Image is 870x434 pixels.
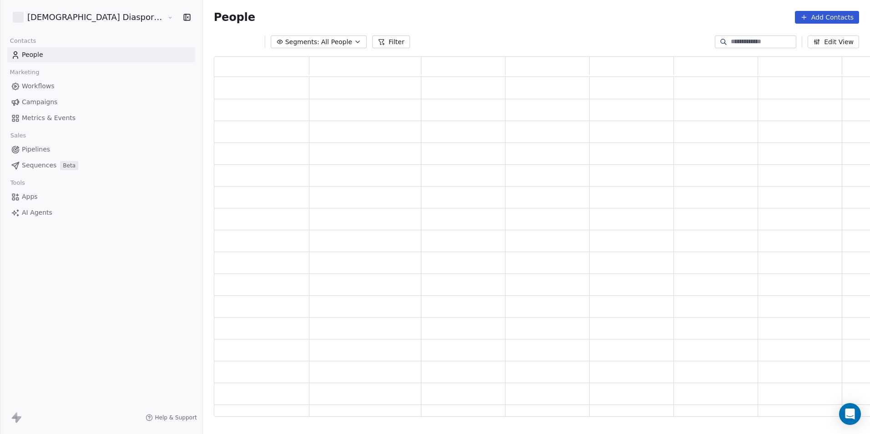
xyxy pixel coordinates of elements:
[7,158,195,173] a: SequencesBeta
[7,95,195,110] a: Campaigns
[22,192,38,202] span: Apps
[214,10,255,24] span: People
[22,161,56,170] span: Sequences
[7,47,195,62] a: People
[22,97,57,107] span: Campaigns
[7,189,195,204] a: Apps
[22,208,52,217] span: AI Agents
[285,37,319,47] span: Segments:
[6,129,30,142] span: Sales
[6,34,40,48] span: Contacts
[155,414,197,421] span: Help & Support
[321,37,352,47] span: All People
[146,414,197,421] a: Help & Support
[27,11,165,23] span: [DEMOGRAPHIC_DATA] Diaspora Resource Centre
[7,142,195,157] a: Pipelines
[6,176,29,190] span: Tools
[795,11,859,24] button: Add Contacts
[22,145,50,154] span: Pipelines
[60,161,78,170] span: Beta
[808,35,859,48] button: Edit View
[22,81,55,91] span: Workflows
[7,205,195,220] a: AI Agents
[22,50,43,60] span: People
[7,79,195,94] a: Workflows
[6,66,43,79] span: Marketing
[11,10,161,25] button: [DEMOGRAPHIC_DATA] Diaspora Resource Centre
[839,403,861,425] div: Open Intercom Messenger
[372,35,410,48] button: Filter
[7,111,195,126] a: Metrics & Events
[22,113,76,123] span: Metrics & Events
